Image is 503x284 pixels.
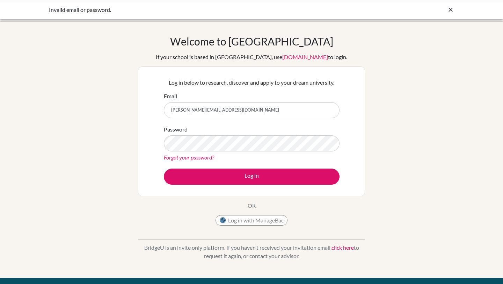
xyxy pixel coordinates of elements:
a: [DOMAIN_NAME] [282,54,328,60]
label: Password [164,125,188,134]
div: If your school is based in [GEOGRAPHIC_DATA], use to login. [156,53,347,61]
div: Invalid email or password. [49,6,349,14]
a: Forgot your password? [164,154,214,161]
label: Email [164,92,177,100]
p: OR [248,201,256,210]
p: Log in below to research, discover and apply to your dream university. [164,78,340,87]
h1: Welcome to [GEOGRAPHIC_DATA] [170,35,333,48]
button: Log in [164,169,340,185]
p: BridgeU is an invite only platform. If you haven’t received your invitation email, to request it ... [138,243,365,260]
a: click here [331,244,354,251]
button: Log in with ManageBac [216,215,287,226]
